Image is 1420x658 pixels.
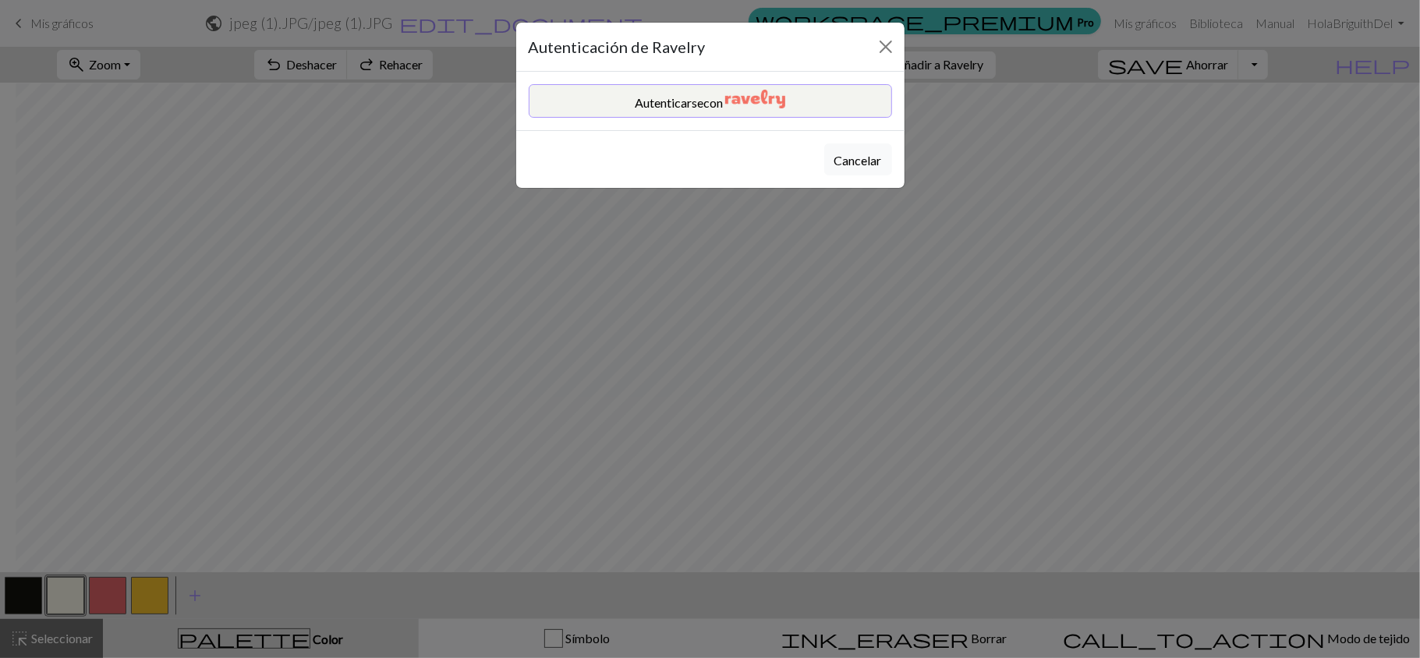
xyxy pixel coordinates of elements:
[703,95,723,110] font: con
[725,90,785,108] img: Ravelry
[529,84,892,118] button: Autenticarsecon
[824,143,892,175] button: Cancelar
[635,95,703,110] font: Autenticarse
[873,34,898,59] button: Cerca
[834,153,882,168] font: Cancelar
[529,37,706,56] font: Autenticación de Ravelry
